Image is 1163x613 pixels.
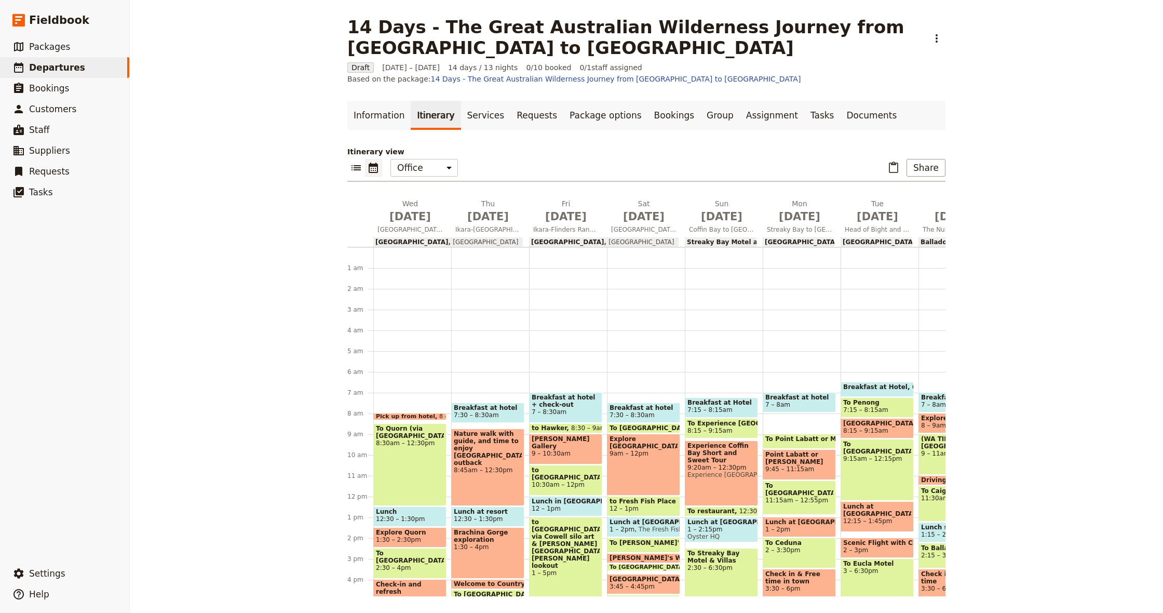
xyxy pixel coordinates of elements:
[347,555,373,563] div: 3 pm
[763,392,836,412] div: Breakfast at hotel7 – 8am
[373,237,523,247] div: [GEOGRAPHIC_DATA][GEOGRAPHIC_DATA]
[918,475,992,485] div: Driving break11 – 11:30am
[532,518,600,569] span: to [GEOGRAPHIC_DATA] via Cowell silo art & [PERSON_NAME][GEOGRAPHIC_DATA][PERSON_NAME] lookout
[921,435,989,450] span: (WA TIME) To [GEOGRAPHIC_DATA]
[29,62,85,73] span: Departures
[841,397,914,418] div: To Penong7:15 – 8:15am
[763,538,836,568] div: To Ceduna2 – 3:30pm
[928,30,945,47] button: Actions
[29,12,89,28] span: Fieldbook
[918,522,992,542] div: Lunch stop1:15 – 2:15pm
[687,471,755,478] span: Experience [GEOGRAPHIC_DATA]
[376,439,444,447] span: 8:30am – 12:30pm
[763,237,834,247] div: [GEOGRAPHIC_DATA]
[687,399,755,406] span: Breakfast at Hotel
[29,166,70,177] span: Requests
[531,238,604,246] span: [GEOGRAPHIC_DATA]
[532,435,600,450] span: [PERSON_NAME] Gallery
[610,411,655,419] span: 7:30 – 8:30am
[912,383,957,395] span: 6:30 – 7:15am
[29,104,76,114] span: Customers
[376,581,444,595] span: Check-in and refresh
[347,159,365,177] button: List view
[532,481,600,488] span: 10:30am – 12pm
[607,517,680,537] div: Lunch at [GEOGRAPHIC_DATA]1 – 2pmThe Fresh Fish Place
[611,209,677,224] span: [DATE]
[448,62,518,73] span: 14 days / 13 nights
[841,538,914,558] div: Scenic Flight with Chinta2 – 3pm
[765,482,833,497] span: To [GEOGRAPHIC_DATA]
[347,101,411,130] a: Information
[376,414,439,420] span: Pick up from hotel
[454,404,522,411] span: Breakfast at hotel
[740,101,804,130] a: Assignment
[610,424,697,432] span: To [GEOGRAPHIC_DATA]
[376,595,444,603] span: 4 – 6pm
[739,508,778,515] span: 12:30 – 1pm
[921,552,989,559] span: 2:15 – 3:30pm
[687,420,755,427] span: To Experience [GEOGRAPHIC_DATA]
[455,198,521,224] h2: Thu
[532,569,600,577] span: 1 – 5pm
[347,74,801,84] span: Based on the package:
[921,394,989,401] span: Breakfast
[918,237,990,247] div: Balladonia Hotel Motel
[607,574,680,594] div: [GEOGRAPHIC_DATA]3:45 – 4:45pm
[347,409,373,418] div: 8 am
[840,101,903,130] a: Documents
[607,564,680,571] div: To [GEOGRAPHIC_DATA]
[347,492,373,501] div: 12 pm
[921,401,946,408] span: 7 – 8am
[532,408,600,416] span: 7 – 8:30am
[610,435,678,450] span: Explore [GEOGRAPHIC_DATA]
[885,159,902,177] button: Paste itinerary item
[763,481,836,515] div: To [GEOGRAPHIC_DATA]11:15am – 12:55pm
[765,497,833,504] span: 11:15am – 12:55pm
[607,198,685,237] button: Sat [DATE][GEOGRAPHIC_DATA] & Surrounds
[765,394,833,401] span: Breakfast at hotel
[382,62,440,73] span: [DATE] – [DATE]
[765,401,790,408] span: 7 – 8am
[347,576,373,584] div: 4 pm
[451,507,524,527] div: Lunch at resort12:30 – 1:30pm
[533,209,599,224] span: [DATE]
[454,467,522,474] span: 8:45am – 12:30pm
[451,527,524,579] div: Brachina Gorge exploration1:30 – 4pm
[843,503,911,517] span: Lunch at [GEOGRAPHIC_DATA]
[376,515,425,523] span: 12:30 – 1:30pm
[765,570,833,585] span: Check in & Free time in town
[685,225,759,234] span: Coffin Bay to [GEOGRAPHIC_DATA]
[610,539,704,547] span: To [PERSON_NAME]'s Way
[843,238,916,246] span: [GEOGRAPHIC_DATA]
[763,517,836,537] div: Lunch at [GEOGRAPHIC_DATA]1 – 2pm
[347,534,373,542] div: 2 pm
[918,413,992,433] div: Explore Eucla8 – 9am
[373,423,447,506] div: To Quorn (via [GEOGRAPHIC_DATA])8:30am – 12:30pm
[610,498,678,505] span: to Fresh Fish Place
[449,238,519,246] span: [GEOGRAPHIC_DATA]
[611,198,677,224] h2: Sat
[451,225,525,234] span: Ikara-[GEOGRAPHIC_DATA]
[685,441,758,506] div: Experience Coffin Bay Short and Sweet Tour9:20am – 12:30pmExperience [GEOGRAPHIC_DATA]
[431,75,801,83] a: 14 Days - The Great Australian Wilderness Journey from [GEOGRAPHIC_DATA] to [GEOGRAPHIC_DATA]
[843,517,911,525] span: 12:15 – 1:45pm
[607,553,680,563] div: [PERSON_NAME]'s Way
[376,564,444,571] span: 2:30 – 4pm
[610,518,678,526] span: Lunch at [GEOGRAPHIC_DATA]
[529,517,602,599] div: to [GEOGRAPHIC_DATA] via Cowell silo art & [PERSON_NAME][GEOGRAPHIC_DATA][PERSON_NAME] lookout1 –...
[610,404,678,411] span: Breakfast at hotel
[687,526,755,533] span: 1 – 2:15pm
[765,451,833,465] span: Point Labatt or [PERSON_NAME] Haystacks
[376,425,444,439] span: To Quorn (via [GEOGRAPHIC_DATA])
[763,225,836,234] span: Streaky Bay to [GEOGRAPHIC_DATA]
[454,430,522,467] span: Nature walk with guide, and time to enjoy [GEOGRAPHIC_DATA] outback
[610,576,678,583] span: [GEOGRAPHIC_DATA]
[918,392,992,412] div: Breakfast7 – 8am
[765,435,897,443] span: To Point Labatt or Muphys Haysteak
[347,326,373,335] div: 4 am
[763,434,836,449] div: To Point Labatt or Muphys Haysteak
[921,524,989,531] span: Lunch stop
[454,591,541,598] span: To [GEOGRAPHIC_DATA]
[689,209,754,224] span: [DATE]
[841,198,918,237] button: Tue [DATE]Head of Bight and the Nullarbor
